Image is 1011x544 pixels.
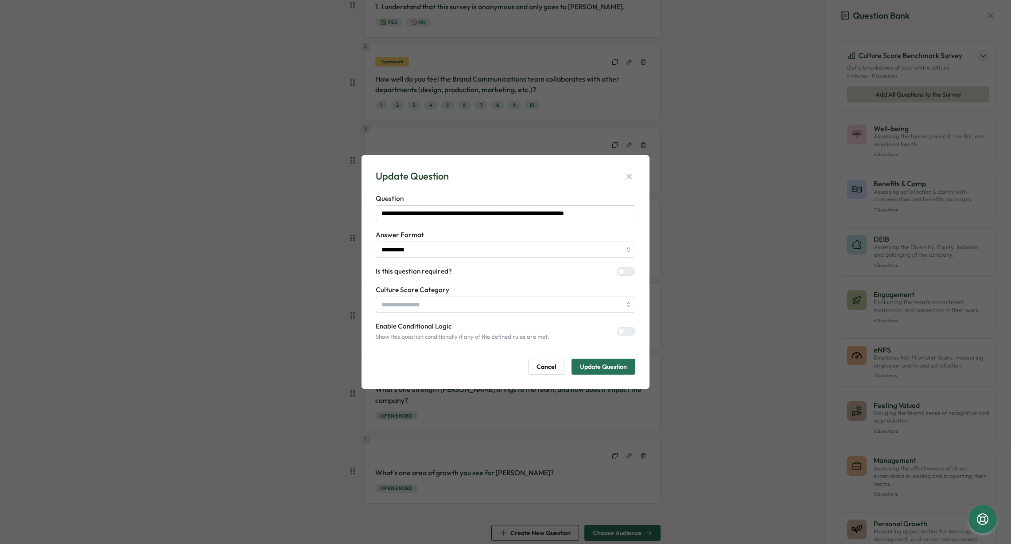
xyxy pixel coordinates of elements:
label: Question [376,194,635,204]
span: Cancel [537,359,556,374]
div: Update Question [376,169,449,183]
p: Show this question conditionally if any of the defined rules are met. [376,333,549,341]
span: Update Question [580,359,627,374]
label: Culture Score Category [376,285,635,295]
label: Is this question required? [376,266,452,276]
button: Cancel [528,359,564,375]
button: Update Question [572,359,635,375]
label: Enable Conditional Logic [376,321,549,331]
label: Answer Format [376,230,635,240]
